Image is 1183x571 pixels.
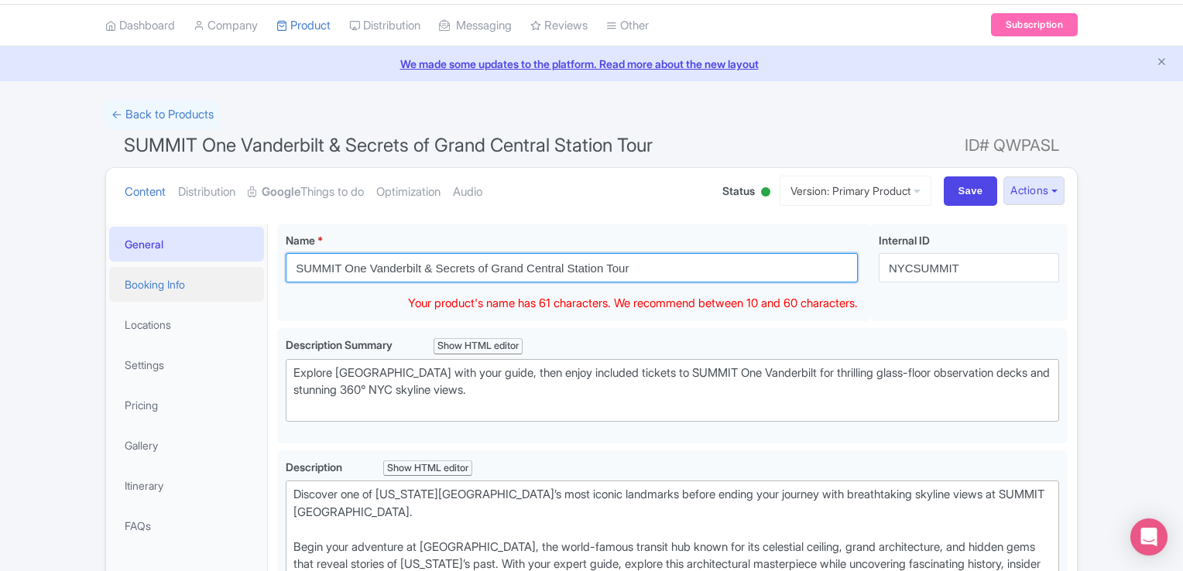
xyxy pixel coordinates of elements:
a: Locations [109,307,264,342]
a: Pricing [109,388,264,422]
span: Status [722,183,755,199]
div: Explore [GEOGRAPHIC_DATA] with your guide, then enjoy included tickets to SUMMIT One Vanderbilt f... [293,364,1051,417]
span: Name [286,234,315,247]
a: Optimization [376,168,441,217]
span: SUMMIT One Vanderbilt & Secrets of Grand Central Station Tour [124,134,653,156]
a: General [109,227,264,262]
a: Dashboard [105,5,175,47]
a: Other [606,5,649,47]
a: GoogleThings to do [248,168,364,217]
div: Active [758,181,773,205]
span: Description Summary [286,338,395,351]
a: Settings [109,347,264,382]
a: Itinerary [109,468,264,503]
input: Save [944,176,998,206]
span: Internal ID [879,234,930,247]
a: Distribution [349,5,420,47]
a: Audio [453,168,482,217]
a: ← Back to Products [105,100,220,130]
a: Booking Info [109,267,264,302]
a: Version: Primary Product [780,176,931,206]
a: Company [194,5,258,47]
a: Gallery [109,428,264,463]
button: Actions [1003,176,1065,205]
a: Distribution [178,168,235,217]
a: We made some updates to the platform. Read more about the new layout [9,56,1174,72]
a: Messaging [439,5,512,47]
a: Subscription [991,13,1078,36]
div: Show HTML editor [383,460,472,477]
div: Open Intercom Messenger [1130,518,1168,556]
div: Show HTML editor [434,338,523,354]
a: Product [276,5,331,47]
span: ID# QWPASL [965,130,1059,161]
a: Reviews [530,5,588,47]
strong: Google [262,183,300,201]
span: Description [286,460,345,474]
div: Your product's name has 61 characters. We recommend between 10 and 60 characters. [408,295,858,313]
a: FAQs [109,508,264,543]
button: Close announcement [1156,54,1168,72]
a: Content [125,168,166,217]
